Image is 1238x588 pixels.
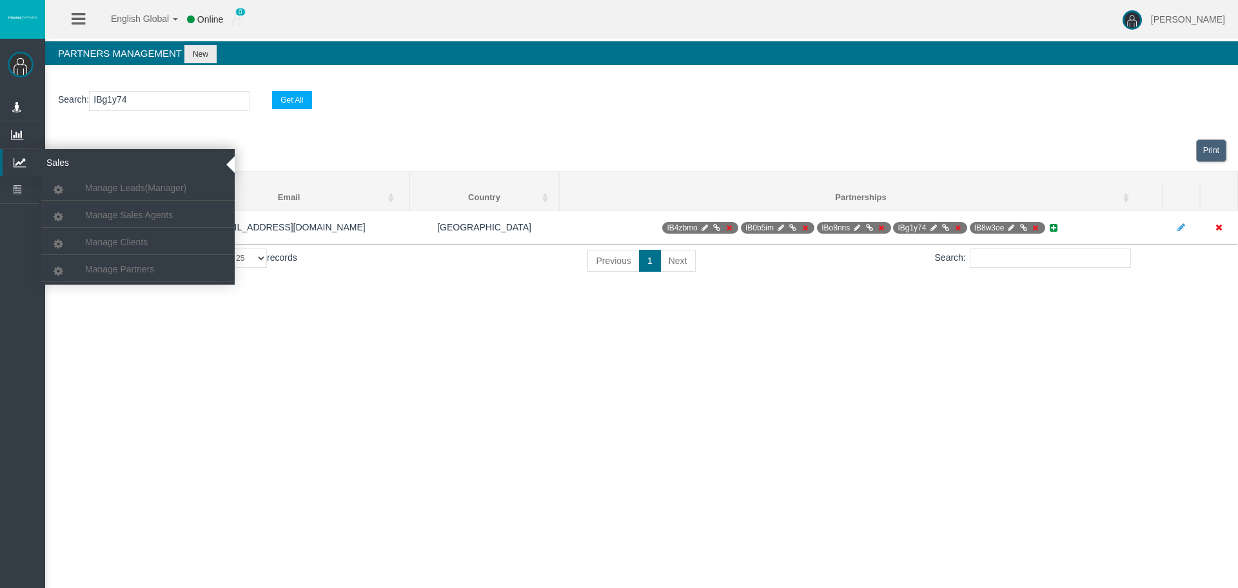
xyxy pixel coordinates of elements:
[37,149,163,176] span: Sales
[662,222,738,234] span: IB
[409,210,559,244] td: [GEOGRAPHIC_DATA]
[197,14,223,25] span: Online
[776,224,785,232] i: Manage Partnership
[700,224,709,232] i: Manage Partnership
[788,224,798,232] i: Generate Direct Link
[1151,14,1225,25] span: [PERSON_NAME]
[41,203,235,227] a: Manage Sales Agents
[800,224,810,232] i: Deactivate Partnership
[184,45,217,63] button: New
[85,183,186,193] span: Manage Leads(Manager)
[168,185,409,211] th: Email: activate to sort column ascending
[639,250,661,272] a: 1
[235,8,246,16] span: 0
[409,185,559,211] th: Country: activate to sort column ascending
[41,230,235,254] a: Manage Clients
[712,224,722,232] i: Generate Direct Link
[864,224,874,232] i: Generate Direct Link
[6,15,39,20] img: logo.svg
[928,224,938,232] i: Manage Partnership
[58,48,182,59] span: Partners Management
[272,91,311,109] button: Get All
[41,258,235,281] a: Manage Partners
[970,248,1131,268] input: Search:
[741,222,814,234] span: IB
[941,224,950,232] i: Generate Direct Link
[559,185,1163,211] th: Partnerships: activate to sort column ascending
[970,222,1045,234] span: IB
[1048,223,1059,232] i: Add new Partnership
[85,237,148,247] span: Manage Clients
[226,248,267,268] select: Showrecords
[58,92,86,107] label: Search
[817,222,890,234] span: IB
[852,224,862,232] i: Manage Partnership
[587,250,639,272] a: Previous
[1007,224,1016,232] i: Manage Partnership
[893,222,967,234] span: IB
[1123,10,1142,30] img: user-image
[85,264,154,274] span: Manage Partners
[1018,224,1028,232] i: Generate Direct Link
[94,14,169,24] span: English Global
[204,248,297,268] label: Show records
[3,149,235,176] a: Sales
[232,14,242,26] img: user_small.png
[1203,146,1219,155] span: Print
[876,224,886,232] i: Deactivate Partnership
[58,91,1225,111] p: :
[41,176,235,199] a: Manage Leads(Manager)
[85,210,173,220] span: Manage Sales Agents
[935,248,1131,268] label: Search:
[168,210,409,244] td: [EMAIL_ADDRESS][DOMAIN_NAME]
[660,250,696,272] a: Next
[724,224,734,232] i: Deactivate Partnership
[1030,224,1040,232] i: Deactivate Partnership
[952,224,962,232] i: Deactivate Partnership
[1196,139,1226,162] a: View print view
